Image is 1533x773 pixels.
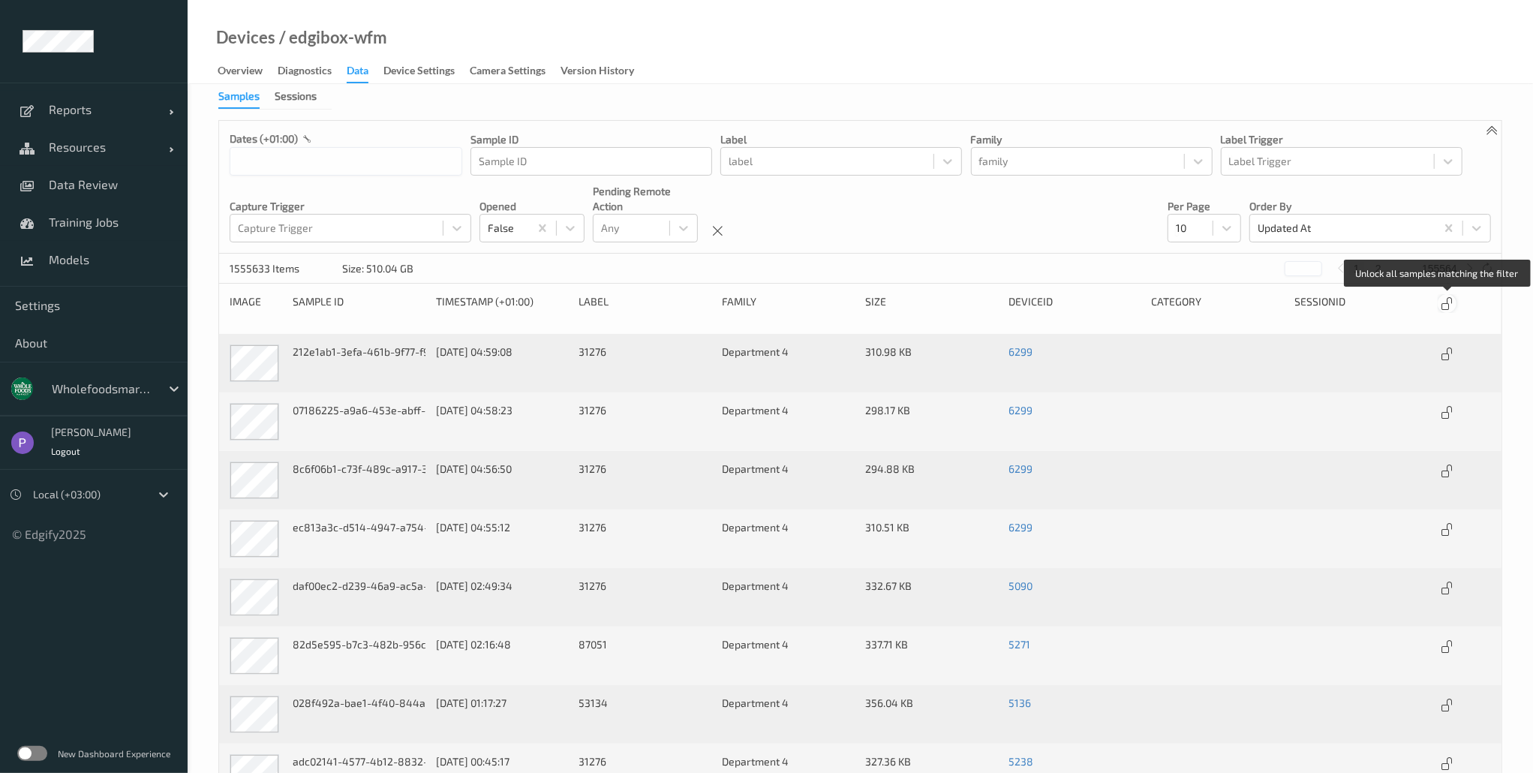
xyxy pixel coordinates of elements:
[218,89,260,109] div: Samples
[1008,462,1033,475] a: 6299
[230,131,298,146] p: dates (+01:00)
[579,344,712,382] div: 31276
[479,199,585,214] p: Opened
[218,63,263,82] div: Overview
[722,579,855,616] div: Department 4
[1249,199,1491,214] p: Order By
[561,61,649,82] a: Version History
[1295,294,1428,313] div: sessionId
[579,403,712,441] div: 31276
[436,637,569,652] div: [DATE] 02:16:48
[1008,696,1031,709] a: 5136
[865,344,998,382] div: 310.98 KB
[1008,404,1033,417] a: 6299
[865,696,998,733] div: 356.04 KB
[436,344,569,359] div: [DATE] 04:59:08
[579,520,712,558] div: 31276
[561,63,634,82] div: Version History
[293,637,425,652] div: 82d5e595-b7c3-482b-956c-68b7a2aac5b3
[342,261,413,276] div: Size: 510.04 GB
[436,696,569,711] div: [DATE] 01:17:27
[383,63,455,82] div: Device Settings
[579,294,712,313] div: label
[1008,345,1033,358] a: 6299
[579,637,712,675] div: 87051
[383,61,470,82] a: Device Settings
[865,403,998,441] div: 298.17 KB
[275,89,332,102] a: Sessions
[347,61,383,83] a: Data
[275,89,317,107] div: Sessions
[720,132,962,147] p: label
[1008,521,1033,534] a: 6299
[216,30,275,45] a: Devices
[470,132,712,147] p: Sample ID
[1221,132,1462,147] p: Label Trigger
[293,579,425,594] div: daf00ec2-d239-46a9-ac5a-75d5752aac33
[218,61,278,82] a: Overview
[436,579,569,594] div: [DATE] 02:49:34
[1393,262,1411,275] button: ...
[865,462,998,499] div: 294.88 KB
[436,403,569,418] div: [DATE] 04:58:23
[218,89,275,102] a: Samples
[722,462,855,499] div: Department 4
[865,294,998,313] div: size
[278,63,332,82] div: Diagnostics
[579,462,712,499] div: 31276
[722,294,855,313] div: family
[722,344,855,382] div: Department 4
[470,61,561,82] a: Camera Settings
[230,294,282,313] div: image
[865,520,998,558] div: 310.51 KB
[293,754,425,769] div: adc02141-4577-4b12-8832-9065254ee5a6
[1349,262,1364,275] button: 1
[293,403,425,418] div: 07186225-a9a6-453e-abff-4707f3ea27f1
[278,61,347,82] a: Diagnostics
[470,63,546,82] div: Camera Settings
[1008,755,1033,768] a: 5238
[293,520,425,535] div: ec813a3c-d514-4947-a754-30f1bc711646
[293,344,425,359] div: 212e1ab1-3efa-461b-9f77-f9350e7ecdbc
[865,579,998,616] div: 332.67 KB
[722,696,855,733] div: Department 4
[436,462,569,477] div: [DATE] 04:56:50
[1008,579,1033,592] a: 5090
[971,132,1213,147] p: family
[593,184,698,214] p: Pending Remote Action
[722,520,855,558] div: Department 4
[1417,262,1462,275] button: 155564
[579,696,712,733] div: 53134
[230,261,342,276] p: 1555633 Items
[579,579,712,616] div: 31276
[436,520,569,535] div: [DATE] 04:55:12
[1168,199,1241,214] p: Per Page
[347,63,368,83] div: Data
[1008,638,1030,651] a: 5271
[722,403,855,441] div: Department 4
[1008,294,1141,313] div: deviceId
[865,637,998,675] div: 337.71 KB
[1371,262,1386,275] button: 2
[275,30,387,45] div: / edgibox-wfm
[293,462,425,477] div: 8c6f06b1-c73f-489c-a917-33e19dc84179
[722,637,855,675] div: Department 4
[436,754,569,769] div: [DATE] 00:45:17
[1152,294,1285,313] div: category
[230,199,471,214] p: Capture Trigger
[293,696,425,711] div: 028f492a-bae1-4f40-844a-194686fc38c4
[293,294,425,313] div: Sample ID
[436,294,569,313] div: Timestamp (+01:00)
